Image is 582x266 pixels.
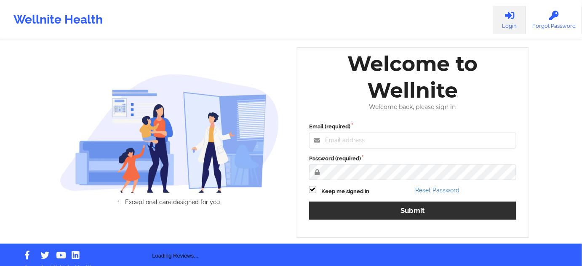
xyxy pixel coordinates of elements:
[309,122,516,131] label: Email (required)
[303,104,522,111] div: Welcome back, please sign in
[416,187,460,194] a: Reset Password
[309,154,516,163] label: Password (required)
[67,199,279,205] li: Exceptional care designed for you.
[60,74,280,193] img: wellnite-auth-hero_200.c722682e.png
[526,6,582,34] a: Forgot Password
[493,6,526,34] a: Login
[309,202,516,220] button: Submit
[303,51,522,104] div: Welcome to Wellnite
[321,187,369,196] label: Keep me signed in
[309,133,516,149] input: Email address
[60,220,291,260] div: Loading Reviews...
